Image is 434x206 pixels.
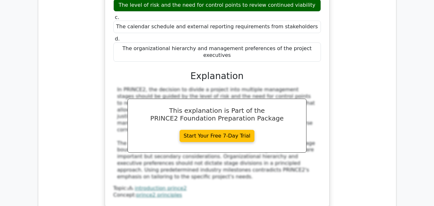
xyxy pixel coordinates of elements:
[113,185,321,192] div: Topic:
[115,36,120,42] span: d.
[117,71,317,82] h3: Explanation
[113,42,321,62] div: The organizational hierarchy and management preferences of the project executives
[115,14,120,20] span: c.
[117,86,317,180] div: In PRINCE2, the decision to divide a project into multiple management stages should be guided by ...
[136,192,182,198] a: prince2 principles
[113,21,321,33] div: The calendar schedule and external reporting requirements from stakeholders
[180,130,255,142] a: Start Your Free 7-Day Trial
[135,185,187,191] a: introduction prince2
[113,192,321,199] div: Concept:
